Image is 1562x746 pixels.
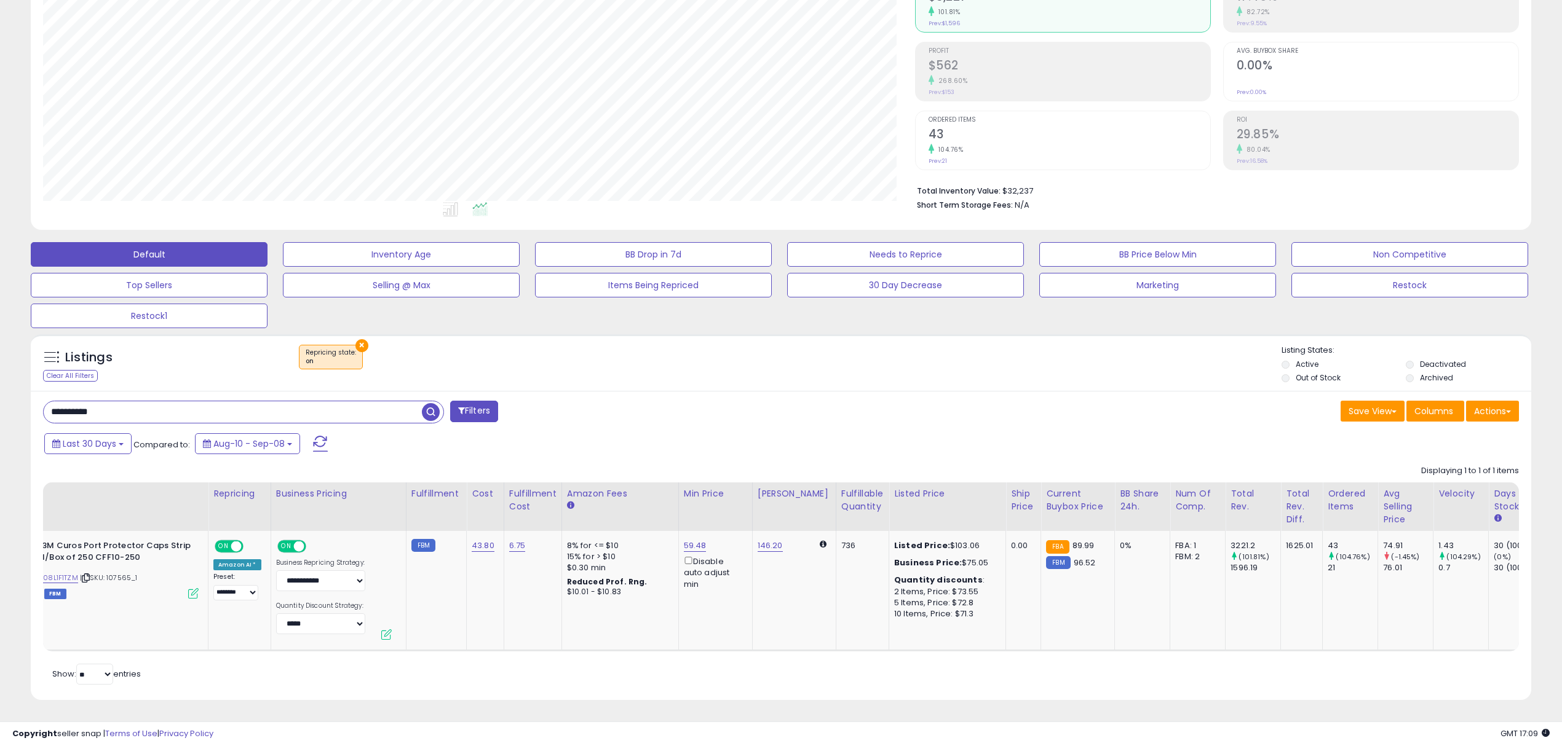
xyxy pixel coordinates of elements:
[917,183,1510,197] li: $32,237
[1291,242,1528,267] button: Non Competitive
[758,540,783,552] a: 146.20
[14,540,199,597] div: ASIN:
[535,242,772,267] button: BB Drop in 7d
[917,200,1013,210] b: Short Term Storage Fees:
[894,574,983,586] b: Quantity discounts
[1291,273,1528,297] button: Restock
[472,487,499,500] div: Cost
[279,541,294,552] span: ON
[1286,487,1317,526] div: Total Rev. Diff.
[894,540,996,551] div: $103.06
[1242,145,1271,154] small: 80.04%
[31,304,268,328] button: Restock1
[929,20,960,27] small: Prev: $1,596
[1494,513,1501,524] small: Days In Stock.
[894,557,996,568] div: $75.05
[894,597,996,608] div: 5 Items, Price: $72.8
[1231,562,1280,573] div: 1596.19
[1011,487,1036,513] div: Ship Price
[894,608,996,619] div: 10 Items, Price: $71.3
[450,401,498,422] button: Filters
[1336,552,1370,562] small: (104.76%)
[39,573,78,583] a: B08L1F1TZM
[283,273,520,297] button: Selling @ Max
[44,433,132,454] button: Last 30 Days
[1237,157,1267,165] small: Prev: 16.58%
[787,242,1024,267] button: Needs to Reprice
[1074,557,1096,568] span: 96.52
[31,273,268,297] button: Top Sellers
[276,487,401,500] div: Business Pricing
[12,728,57,739] strong: Copyright
[934,7,961,17] small: 101.81%
[133,439,190,450] span: Compared to:
[1120,487,1165,513] div: BB Share 24h.
[1046,487,1109,513] div: Current Buybox Price
[1239,552,1269,562] small: (101.81%)
[1286,540,1313,551] div: 1625.01
[1296,372,1341,383] label: Out of Stock
[1438,540,1488,551] div: 1.43
[1501,728,1550,739] span: 2025-10-9 17:09 GMT
[929,48,1210,55] span: Profit
[929,117,1210,124] span: Ordered Items
[841,487,884,513] div: Fulfillable Quantity
[105,728,157,739] a: Terms of Use
[1237,48,1518,55] span: Avg. Buybox Share
[1231,540,1280,551] div: 3221.2
[567,487,673,500] div: Amazon Fees
[509,540,526,552] a: 6.75
[276,559,365,567] label: Business Repricing Strategy:
[934,145,964,154] small: 104.76%
[929,127,1210,144] h2: 43
[758,487,831,500] div: [PERSON_NAME]
[1011,540,1031,551] div: 0.00
[934,76,968,85] small: 268.60%
[213,573,261,600] div: Preset:
[894,586,996,597] div: 2 Items, Price: $73.55
[1438,562,1488,573] div: 0.7
[841,540,879,551] div: 736
[1175,551,1216,562] div: FBM: 2
[1328,562,1378,573] div: 21
[894,487,1001,500] div: Listed Price
[1494,540,1544,551] div: 30 (100%)
[52,668,141,680] span: Show: entries
[65,349,113,366] h5: Listings
[917,186,1001,196] b: Total Inventory Value:
[1420,372,1453,383] label: Archived
[1494,487,1539,513] div: Days In Stock
[276,602,365,610] label: Quantity Discount Strategy:
[509,487,557,513] div: Fulfillment Cost
[213,438,285,450] span: Aug-10 - Sep-08
[159,728,213,739] a: Privacy Policy
[216,541,231,552] span: ON
[929,58,1210,75] h2: $562
[567,587,669,597] div: $10.01 - $10.83
[1046,556,1070,569] small: FBM
[1046,540,1069,554] small: FBA
[1282,345,1531,356] p: Listing States:
[1383,562,1433,573] div: 76.01
[929,157,947,165] small: Prev: 21
[1237,117,1518,124] span: ROI
[1231,487,1275,513] div: Total Rev.
[1341,401,1405,422] button: Save View
[894,540,950,551] b: Listed Price:
[1072,540,1095,551] span: 89.99
[684,540,707,552] a: 59.48
[1466,401,1519,422] button: Actions
[567,562,669,573] div: $0.30 min
[894,557,962,568] b: Business Price:
[411,539,435,552] small: FBM
[1328,487,1373,513] div: Ordered Items
[1242,7,1270,17] small: 82.72%
[684,554,743,590] div: Disable auto adjust min
[1414,405,1453,417] span: Columns
[195,433,300,454] button: Aug-10 - Sep-08
[12,728,213,740] div: seller snap | |
[31,242,268,267] button: Default
[567,500,574,511] small: Amazon Fees.
[1039,242,1276,267] button: BB Price Below Min
[44,589,66,599] span: FBM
